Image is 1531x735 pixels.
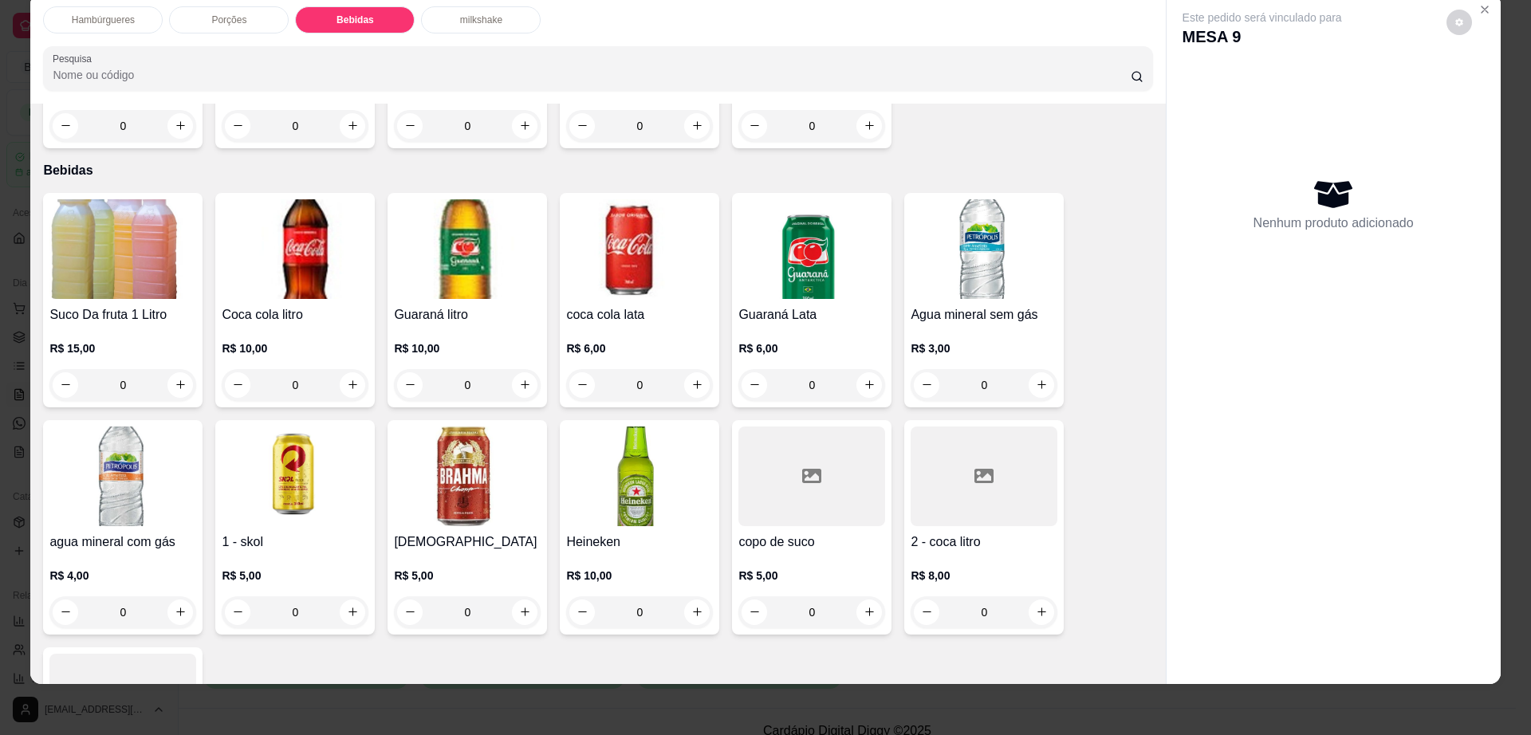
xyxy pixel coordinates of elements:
button: decrease-product-quantity [53,599,78,625]
h4: Suco Da fruta 1 Litro [49,305,196,324]
button: decrease-product-quantity [914,372,939,398]
button: increase-product-quantity [340,599,365,625]
button: decrease-product-quantity [397,372,423,398]
img: product-image [394,426,541,526]
button: increase-product-quantity [512,599,537,625]
p: R$ 15,00 [49,340,196,356]
h4: 2 - coca litro [911,533,1057,552]
img: product-image [222,199,368,299]
input: Pesquisa [53,67,1130,83]
p: R$ 3,00 [911,340,1057,356]
img: product-image [394,199,541,299]
button: increase-product-quantity [340,113,365,139]
img: product-image [566,199,713,299]
p: R$ 6,00 [566,340,713,356]
img: product-image [738,199,885,299]
button: decrease-product-quantity [742,113,767,139]
img: product-image [222,426,368,526]
button: decrease-product-quantity [397,599,423,625]
h4: Guaraná litro [394,305,541,324]
button: decrease-product-quantity [53,113,78,139]
button: increase-product-quantity [167,599,193,625]
button: decrease-product-quantity [397,113,423,139]
button: increase-product-quantity [340,372,365,398]
h4: Heineken [566,533,713,552]
button: decrease-product-quantity [225,372,250,398]
h4: 1 - skol [222,533,368,552]
p: R$ 4,00 [49,568,196,584]
button: decrease-product-quantity [569,113,595,139]
button: decrease-product-quantity [1446,10,1472,35]
img: product-image [49,199,196,299]
h4: Coca cola litro [222,305,368,324]
h4: Guaraná Lata [738,305,885,324]
img: product-image [566,426,713,526]
button: increase-product-quantity [856,372,882,398]
button: decrease-product-quantity [914,599,939,625]
p: milkshake [460,14,502,26]
button: increase-product-quantity [512,372,537,398]
h4: [DEMOGRAPHIC_DATA] [394,533,541,552]
button: increase-product-quantity [684,372,710,398]
h4: agua mineral com gás [49,533,196,552]
p: Nenhum produto adicionado [1254,214,1414,233]
h4: coca cola lata [566,305,713,324]
button: increase-product-quantity [856,113,882,139]
p: Hambúrgueres [72,14,135,26]
p: R$ 5,00 [738,568,885,584]
button: increase-product-quantity [167,113,193,139]
p: R$ 6,00 [738,340,885,356]
button: increase-product-quantity [512,113,537,139]
h4: copo de suco [738,533,885,552]
p: Porções [211,14,246,26]
button: decrease-product-quantity [569,372,595,398]
img: product-image [911,199,1057,299]
button: increase-product-quantity [684,113,710,139]
h4: Agua mineral sem gás [911,305,1057,324]
button: increase-product-quantity [1029,372,1054,398]
button: decrease-product-quantity [742,372,767,398]
p: R$ 10,00 [394,340,541,356]
p: R$ 10,00 [566,568,713,584]
p: Este pedido será vinculado para [1183,10,1342,26]
button: decrease-product-quantity [225,599,250,625]
p: MESA 9 [1183,26,1342,48]
label: Pesquisa [53,52,97,65]
img: product-image [49,426,196,526]
button: increase-product-quantity [1029,599,1054,625]
p: R$ 8,00 [911,568,1057,584]
button: decrease-product-quantity [569,599,595,625]
p: Bebidas [43,161,1152,180]
button: decrease-product-quantity [225,113,250,139]
p: Bebidas [337,14,374,26]
button: increase-product-quantity [684,599,710,625]
p: R$ 5,00 [394,568,541,584]
p: R$ 10,00 [222,340,368,356]
p: R$ 5,00 [222,568,368,584]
